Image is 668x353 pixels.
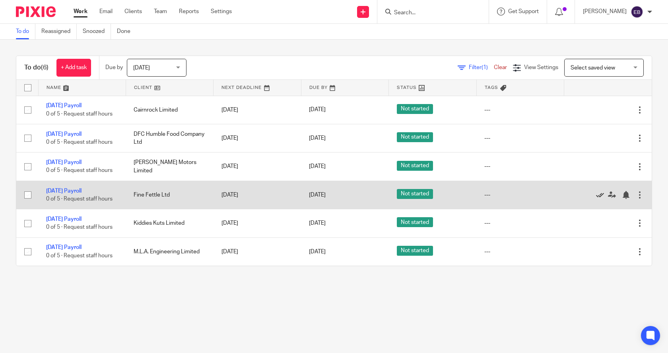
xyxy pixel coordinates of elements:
[469,65,494,70] span: Filter
[124,8,142,15] a: Clients
[214,209,301,237] td: [DATE]
[46,196,113,202] span: 0 of 5 · Request staff hours
[494,65,507,70] a: Clear
[99,8,113,15] a: Email
[397,246,433,256] span: Not started
[214,124,301,152] td: [DATE]
[397,132,433,142] span: Not started
[309,249,326,255] span: [DATE]
[484,162,556,170] div: ---
[214,96,301,124] td: [DATE]
[596,191,608,199] a: Mark as done
[485,85,498,90] span: Tags
[46,160,82,165] a: [DATE] Payroll
[105,64,123,71] p: Due by
[46,245,82,250] a: [DATE] Payroll
[41,64,49,71] span: (6)
[484,191,556,199] div: ---
[133,65,150,71] span: [DATE]
[24,64,49,72] h1: To do
[397,161,433,171] span: Not started
[83,24,111,39] a: Snoozed
[117,24,136,39] a: Done
[16,24,35,39] a: To do
[484,106,556,114] div: ---
[571,65,615,71] span: Select saved view
[179,8,199,15] a: Reports
[154,8,167,15] a: Team
[397,104,433,114] span: Not started
[74,8,87,15] a: Work
[393,10,465,17] input: Search
[126,124,213,152] td: DFC Humble Food Company Ltd
[484,134,556,142] div: ---
[397,189,433,199] span: Not started
[508,9,539,14] span: Get Support
[309,135,326,141] span: [DATE]
[214,181,301,209] td: [DATE]
[16,6,56,17] img: Pixie
[309,164,326,169] span: [DATE]
[482,65,488,70] span: (1)
[126,181,213,209] td: Fine Fettle Ltd
[126,237,213,266] td: M.L.A. Engineering Limited
[309,220,326,226] span: [DATE]
[524,65,558,70] span: View Settings
[583,8,627,15] p: [PERSON_NAME]
[309,192,326,198] span: [DATE]
[126,152,213,181] td: [PERSON_NAME] Motors Limited
[631,6,643,18] img: svg%3E
[46,216,82,222] a: [DATE] Payroll
[484,219,556,227] div: ---
[126,96,213,124] td: Cairnrock Limited
[41,24,77,39] a: Reassigned
[46,103,82,108] a: [DATE] Payroll
[214,152,301,181] td: [DATE]
[214,237,301,266] td: [DATE]
[397,217,433,227] span: Not started
[56,59,91,77] a: + Add task
[484,248,556,256] div: ---
[211,8,232,15] a: Settings
[126,209,213,237] td: Kiddies Kuts Limited
[46,225,113,230] span: 0 of 5 · Request staff hours
[46,131,82,137] a: [DATE] Payroll
[46,139,113,145] span: 0 of 5 · Request staff hours
[309,107,326,113] span: [DATE]
[46,188,82,194] a: [DATE] Payroll
[46,111,113,117] span: 0 of 5 · Request staff hours
[46,253,113,258] span: 0 of 5 · Request staff hours
[46,168,113,174] span: 0 of 5 · Request staff hours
